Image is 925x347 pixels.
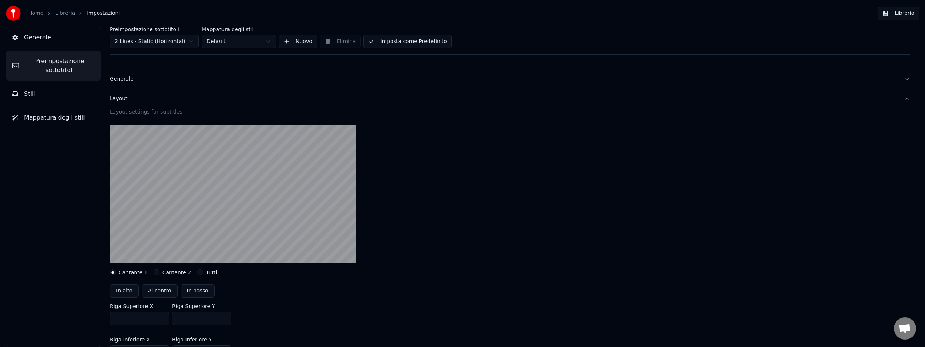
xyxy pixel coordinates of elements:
img: youka [6,6,21,21]
button: Layout [110,89,910,108]
label: Riga Superiore Y [172,304,215,309]
button: Libreria [878,7,919,20]
button: In alto [110,284,139,298]
div: Layout [110,95,898,102]
label: Mappatura degli stili [202,27,276,32]
label: Riga Inferiore X [110,337,150,342]
span: Generale [24,33,51,42]
button: Imposta come Predefinito [363,35,451,48]
span: Impostazioni [87,10,120,17]
nav: breadcrumb [28,10,120,17]
button: Generale [6,27,101,48]
span: Stili [24,89,35,98]
button: Nuovo [279,35,317,48]
a: Libreria [55,10,75,17]
label: Riga Superiore X [110,304,153,309]
label: Riga Inferiore Y [172,337,212,342]
label: Tutti [206,270,217,275]
label: Preimpostazione sottotitoli [110,27,199,32]
label: Cantante 2 [162,270,191,275]
button: In basso [181,284,215,298]
button: Mappatura degli stili [6,107,101,128]
a: Home [28,10,43,17]
button: Generale [110,69,910,89]
button: Preimpostazione sottotitoli [6,51,101,81]
button: Stili [6,84,101,104]
div: Generale [110,75,898,83]
div: Layout settings for subtitles [110,108,910,116]
span: Mappatura degli stili [24,113,85,122]
label: Cantante 1 [119,270,148,275]
button: Al centro [142,284,178,298]
span: Preimpostazione sottotitoli [25,57,95,75]
a: Aprire la chat [894,317,916,340]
